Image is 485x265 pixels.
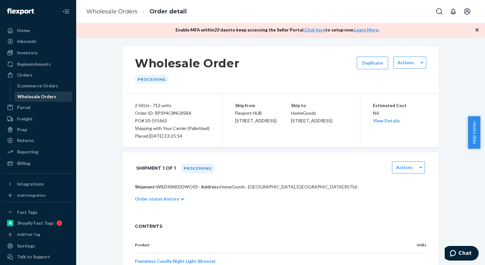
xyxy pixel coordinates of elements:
[17,193,45,198] div: Add Integration
[373,118,400,123] a: View Details
[7,8,34,15] img: Flexport logo
[354,27,378,32] a: Learn More
[135,132,209,140] div: Placed [DATE] 13:25:14
[4,231,72,238] a: Add Fast Tag
[17,181,44,187] div: Integrations
[135,184,426,190] p: W8ZHSNKDDWO03 · HomeGoods · [GEOGRAPHIC_DATA], [GEOGRAPHIC_DATA] 85756
[17,160,30,166] div: Billing
[4,125,72,135] a: Prep
[304,27,325,32] a: Click here
[17,232,40,237] div: Add Fast Tag
[4,218,72,228] a: Shopify Fast Tags
[81,2,192,21] ol: breadcrumbs
[4,241,72,251] a: Settings
[17,254,50,260] div: Talk to Support
[17,50,37,56] div: Inventory
[4,36,72,46] a: Inbounds
[445,246,479,262] iframe: Opens a widget where you can chat to one of our agents
[17,72,32,78] div: Orders
[4,207,72,217] button: Fast Tags
[235,110,276,123] span: Flexport HUB [STREET_ADDRESS]
[468,116,480,149] button: Help Center
[135,109,209,117] div: Order ID: RP394C8NG8SBK
[17,209,37,215] div: Fast Tags
[4,252,72,262] button: Talk to Support
[135,184,156,189] span: Shipment:
[4,59,72,69] a: Replenishments
[149,8,187,15] a: Order detail
[235,102,291,109] p: Ship from
[17,137,34,144] div: Returns
[433,5,446,18] button: Open Search Box
[135,57,240,70] h1: Wholesale Order
[14,81,73,91] a: Ecommerce Orders
[135,223,426,229] span: CONTENTS
[291,110,332,123] span: HomeGoods [STREET_ADDRESS]
[135,258,216,264] button: Flameless Candle Night Light (Bronze)
[461,5,474,18] button: Open account menu
[201,184,220,189] span: Address:
[17,27,30,34] div: Home
[373,102,427,125] div: NA
[181,164,215,173] div: Processing
[4,102,72,112] a: Parcel
[135,102,209,109] div: 2 SKUs · 712 units
[135,242,389,248] p: Product
[17,149,38,155] div: Reporting
[17,243,35,249] div: Settings
[14,92,73,102] a: Wholesale Orders
[396,164,413,171] label: Actions
[357,57,388,69] button: Duplicate
[373,102,427,109] p: Estimated Cost
[135,75,169,84] div: Processing
[4,135,72,146] a: Returns
[17,220,54,226] div: Shopify Fast Tags
[447,5,460,18] button: Open notifications
[60,5,72,18] button: Close Navigation
[176,27,379,33] p: Enable MFA within 23 days to keep accessing the Seller Portal. to setup now. .
[291,102,347,109] p: Ship to
[4,70,72,80] a: Orders
[4,48,72,58] a: Inventory
[4,25,72,36] a: Home
[17,126,27,133] div: Prep
[397,59,414,66] label: Actions
[4,147,72,157] a: Reporting
[17,38,37,44] div: Inbounds
[135,196,179,202] p: Order status history
[17,116,33,122] div: Freight
[4,158,72,168] a: Billing
[86,8,137,15] a: Wholesale Orders
[17,83,58,89] div: Ecommerce Orders
[17,93,56,100] div: Wholesale Orders
[135,125,209,132] p: Shipping with Your Carrier (Palletized)
[4,179,72,189] button: Integrations
[136,161,176,175] h1: Shipment 1 of 1
[400,242,426,248] p: Units
[4,114,72,124] a: Freight
[17,104,30,111] div: Parcel
[135,117,209,125] div: PO# 20-591463
[17,61,51,67] div: Replenishments
[4,192,72,199] a: Add Integration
